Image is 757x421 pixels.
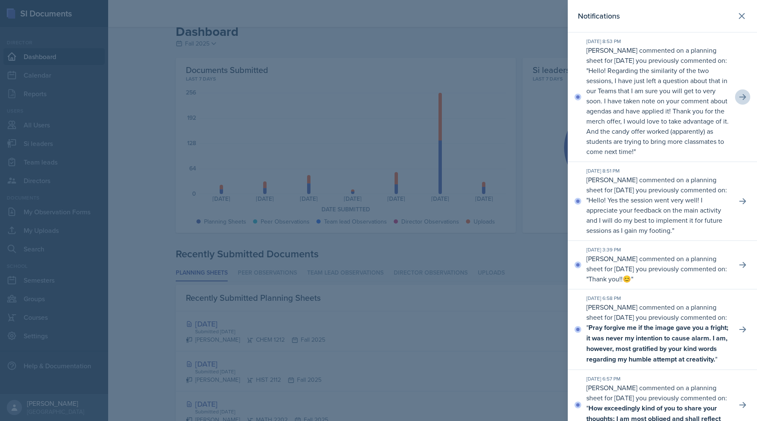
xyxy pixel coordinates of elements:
div: [DATE] 3:39 PM [586,246,730,254]
div: [DATE] 6:58 PM [586,294,730,302]
strong: Pray forgive me if the image gave you a fright; it was never my intention to cause alarm. I am, h... [586,323,728,364]
div: [DATE] 6:57 PM [586,375,730,383]
p: [PERSON_NAME] commented on a planning sheet for [DATE] you previously commented on: " " [586,45,730,157]
p: [PERSON_NAME] commented on a planning sheet for [DATE] you previously commented on: " " [586,302,730,364]
div: [DATE] 8:53 PM [586,38,730,45]
p: [PERSON_NAME] commented on a planning sheet for [DATE] you previously commented on: " " [586,254,730,284]
h2: Notifications [578,10,620,22]
p: [PERSON_NAME] commented on a planning sheet for [DATE] you previously commented on: " " [586,175,730,235]
p: Thank you!!😊 [588,274,631,283]
p: Hello! Regarding the similarity of the two sessions, I have just left a question about that in ou... [586,66,729,156]
div: [DATE] 8:51 PM [586,167,730,175]
p: Hello! Yes the session went very well! I appreciate your feedback on the main activity and I will... [586,195,722,235]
